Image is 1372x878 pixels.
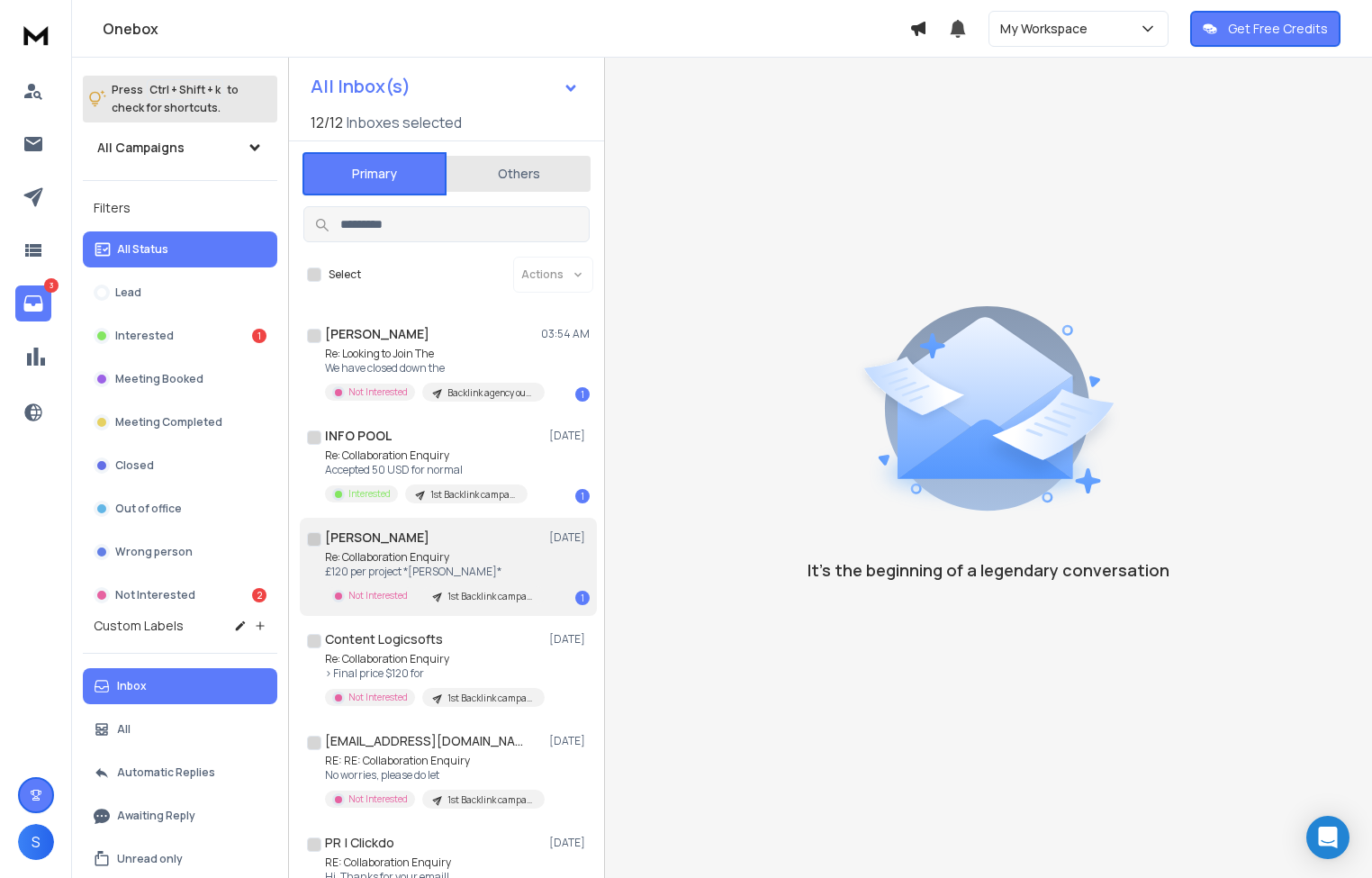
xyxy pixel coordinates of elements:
[103,18,909,40] h1: Onebox
[117,765,215,780] p: Automatic Replies
[325,630,443,648] h1: Content Logicsofts
[447,154,591,194] button: Others
[18,824,54,860] button: S
[348,385,408,399] p: Not Interested
[430,488,517,502] p: 1st Backlink campaign
[347,112,462,133] h3: Inboxes selected
[97,139,185,157] h1: All Campaigns
[252,329,266,343] div: 1
[325,463,528,477] p: Accepted 50 USD for normal
[115,285,141,300] p: Lead
[325,652,541,666] p: Re: Collaboration Enquiry
[115,545,193,559] p: Wrong person
[549,530,590,545] p: [DATE]
[348,487,391,501] p: Interested
[325,768,541,783] p: No worries, please do let
[83,275,277,311] button: Lead
[115,329,174,343] p: Interested
[325,834,394,852] h1: PR | Clickdo
[117,679,147,693] p: Inbox
[115,458,154,473] p: Closed
[115,502,182,516] p: Out of office
[112,81,239,117] p: Press to check for shortcuts.
[325,565,541,579] p: £120 per project *[PERSON_NAME]*
[325,361,541,376] p: We have closed down the
[348,589,408,602] p: Not Interested
[1228,20,1328,38] p: Get Free Credits
[1190,11,1340,47] button: Get Free Credits
[94,617,184,635] h3: Custom Labels
[83,841,277,877] button: Unread only
[115,415,222,430] p: Meeting Completed
[44,278,59,293] p: 3
[115,588,195,602] p: Not Interested
[575,591,590,605] div: 1
[83,577,277,613] button: Not Interested2
[447,793,534,807] p: 1st Backlink campaign
[83,195,277,221] h3: Filters
[325,754,541,768] p: RE: RE: Collaboration Enquiry
[83,361,277,397] button: Meeting Booked
[1306,816,1349,859] div: Open Intercom Messenger
[83,668,277,704] button: Inbox
[447,590,534,603] p: 1st Backlink campaign
[447,386,534,400] p: Backlink agency outreach
[325,325,429,343] h1: [PERSON_NAME]
[83,534,277,570] button: Wrong person
[575,489,590,503] div: 1
[311,77,411,95] h1: All Inbox(s)
[83,231,277,267] button: All Status
[325,732,523,750] h1: [EMAIL_ADDRESS][DOMAIN_NAME]
[83,448,277,484] button: Closed
[325,427,392,445] h1: INFO POOL
[18,18,54,51] img: logo
[325,855,528,870] p: RE: Collaboration Enquiry
[329,267,361,282] label: Select
[147,79,223,100] span: Ctrl + Shift + k
[1000,20,1095,38] p: My Workspace
[549,429,590,443] p: [DATE]
[15,285,51,321] a: 3
[549,632,590,647] p: [DATE]
[325,550,541,565] p: Re: Collaboration Enquiry
[302,152,447,195] button: Primary
[325,347,541,361] p: Re: Looking to Join The
[252,588,266,602] div: 2
[325,448,528,463] p: Re: Collaboration Enquiry
[348,691,408,704] p: Not Interested
[83,130,277,166] button: All Campaigns
[117,809,195,823] p: Awaiting Reply
[549,836,590,850] p: [DATE]
[311,112,343,133] span: 12 / 12
[325,529,429,547] h1: [PERSON_NAME]
[83,491,277,527] button: Out of office
[808,557,1169,583] p: It’s the beginning of a legendary conversation
[83,798,277,834] button: Awaiting Reply
[83,404,277,440] button: Meeting Completed
[348,792,408,806] p: Not Interested
[296,68,593,104] button: All Inbox(s)
[325,666,541,681] p: > Final price $120 for
[83,711,277,747] button: All
[541,327,590,341] p: 03:54 AM
[447,692,534,705] p: 1st Backlink campaign
[117,242,168,257] p: All Status
[549,734,590,748] p: [DATE]
[83,318,277,354] button: Interested1
[575,387,590,402] div: 1
[83,755,277,791] button: Automatic Replies
[117,722,131,737] p: All
[115,372,203,386] p: Meeting Booked
[117,852,183,866] p: Unread only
